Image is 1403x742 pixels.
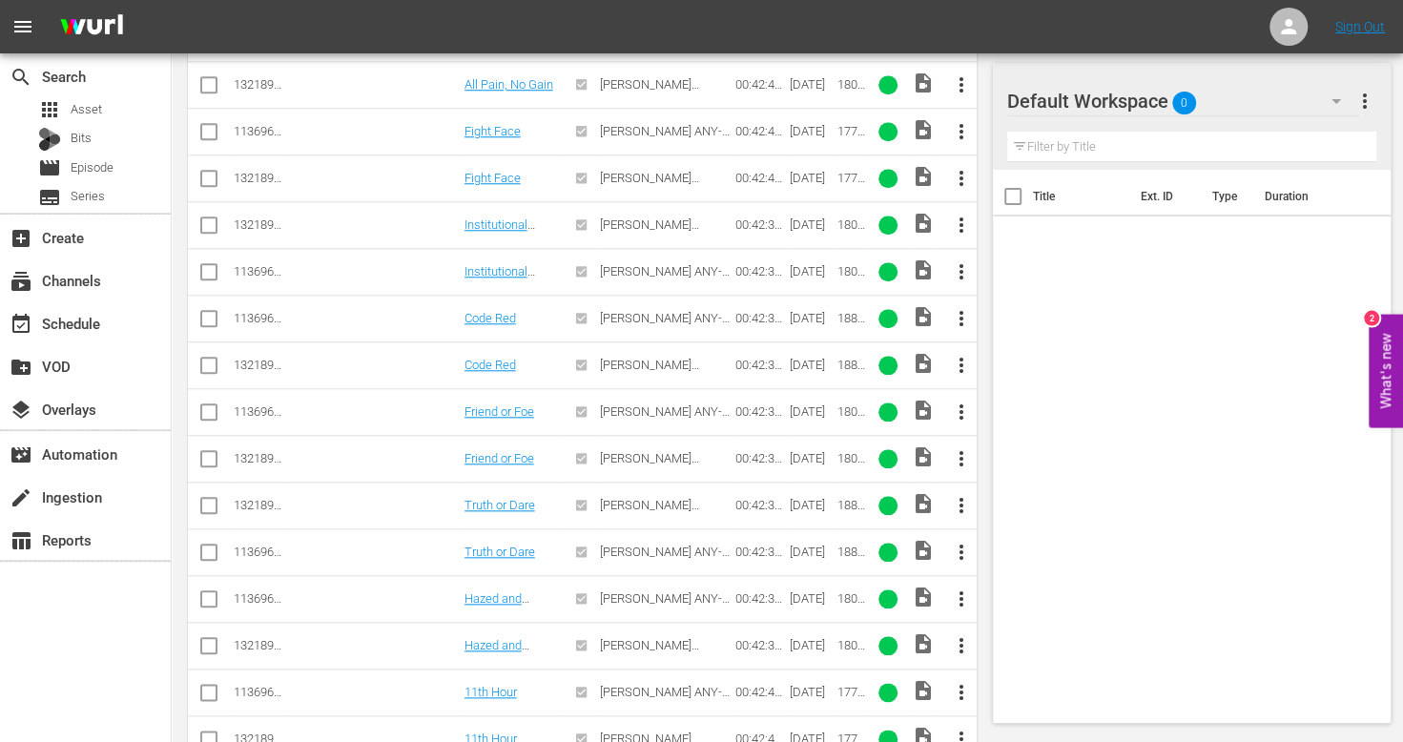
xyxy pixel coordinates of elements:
div: 00:42:39.457 [735,311,784,325]
button: more_vert [939,576,984,622]
span: [PERSON_NAME] ANY-FORM AETV [600,591,730,620]
span: more_vert [950,541,973,564]
div: [DATE] [790,451,832,465]
span: Asset [71,100,102,119]
button: more_vert [939,623,984,669]
span: [PERSON_NAME] ANY-FORM AETV [600,545,730,573]
a: Truth or Dare [464,545,535,559]
span: 177089 [836,685,864,713]
span: more_vert [950,587,973,610]
button: more_vert [939,155,984,201]
div: [DATE] [790,124,832,138]
span: menu [11,15,34,38]
span: Video [911,445,934,468]
span: Episode [38,156,61,179]
a: All Pain, No Gain [464,77,553,92]
span: more_vert [950,634,973,657]
button: more_vert [939,296,984,341]
div: 113696375 [234,124,282,138]
span: 188685 [836,545,864,573]
div: 132189313 [234,171,282,185]
span: Video [911,679,934,702]
span: 180611 [836,77,864,106]
div: Bits [38,128,61,151]
a: Truth or Dare [464,498,535,512]
div: 113696384 [234,404,282,419]
span: more_vert [950,401,973,423]
span: Episode [71,158,113,177]
div: [DATE] [790,404,832,419]
span: [PERSON_NAME] ANY-FORM AETV [600,311,730,340]
th: Duration [1253,170,1368,223]
span: more_vert [950,447,973,470]
span: Video [911,305,934,328]
div: 132189206 [234,498,282,512]
div: 00:42:33.387 [735,264,784,278]
span: Video [911,165,934,188]
span: [PERSON_NAME] ANY-FORM AETV [600,124,730,153]
button: more_vert [1353,78,1376,124]
div: 00:42:36.421 [735,498,784,512]
span: Asset [38,98,61,121]
span: Automation [10,443,32,466]
div: [DATE] [790,264,832,278]
a: Friend or Foe [464,404,534,419]
button: more_vert [939,342,984,388]
span: more_vert [1353,90,1376,113]
div: [DATE] [790,545,832,559]
span: [PERSON_NAME] CRIME247 ANY-FORM AETV [600,358,719,401]
span: Series [71,187,105,206]
div: [DATE] [790,77,832,92]
a: Institutional Knowledge [464,264,535,293]
button: more_vert [939,62,984,108]
div: [DATE] [790,171,832,185]
th: Title [1033,170,1130,223]
span: [PERSON_NAME] CRIME247 ANY-FORM AETV [600,451,719,494]
div: 113696386 [234,591,282,606]
div: 00:42:39.210 [735,638,784,652]
span: more_vert [950,354,973,377]
span: 188692 [836,311,864,340]
span: VOD [10,356,32,379]
div: 2 [1364,311,1379,326]
span: 177082 [836,171,864,199]
span: 0 [1172,83,1196,123]
span: [PERSON_NAME] CRIME247 ANY-FORM AETV [600,77,719,120]
span: Video [911,212,934,235]
div: 132189199 [234,358,282,372]
div: 00:42:49.343 [735,685,784,699]
div: [DATE] [790,217,832,232]
span: Video [911,539,934,562]
div: 113696382 [234,685,282,699]
span: 180610 [836,451,864,480]
div: [DATE] [790,685,832,699]
span: more_vert [950,260,973,283]
span: 188692 [836,358,864,386]
div: 00:42:48.148 [735,124,784,138]
span: Bits [71,129,92,148]
div: 132189279 [234,217,282,232]
span: [PERSON_NAME] CRIME247 ANY-FORM AETV [600,217,719,260]
span: [PERSON_NAME] ANY-FORM AETV [600,264,730,293]
span: Video [911,258,934,281]
span: 177082 [836,124,864,153]
span: Schedule [10,313,32,336]
div: 132189285 [234,451,282,465]
span: Ingestion [10,486,32,509]
th: Type [1201,170,1253,223]
span: more_vert [950,167,973,190]
a: Friend or Foe [464,451,534,465]
button: more_vert [939,529,984,575]
span: Video [911,632,934,655]
span: Video [911,492,934,515]
span: Video [911,118,934,141]
span: [PERSON_NAME] CRIME247 ANY-FORM AETV [600,638,719,681]
a: Institutional Knowledge [464,217,535,246]
span: more_vert [950,120,973,143]
div: 00:42:39.210 [735,591,784,606]
span: Reports [10,529,32,552]
span: 180616 [836,217,864,246]
button: Open Feedback Widget [1369,315,1403,428]
span: 180616 [836,264,864,293]
button: more_vert [939,389,984,435]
